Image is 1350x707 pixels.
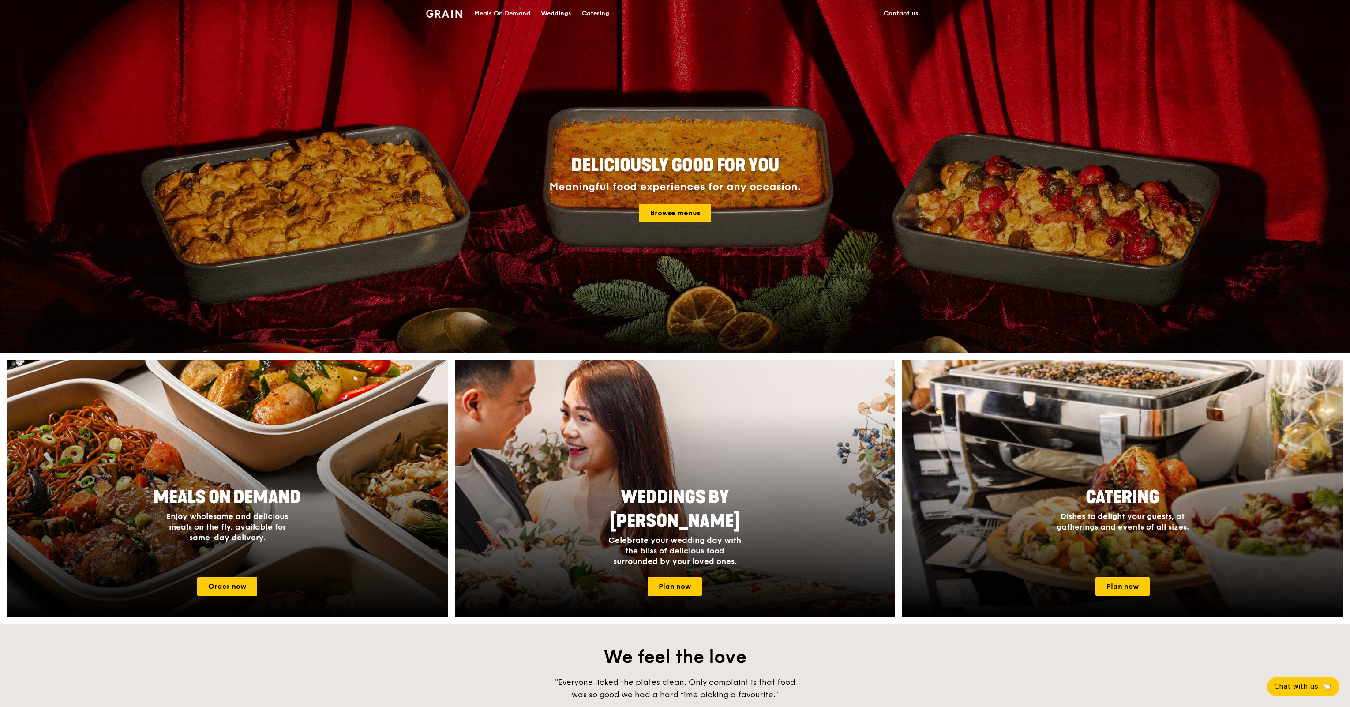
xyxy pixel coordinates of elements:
[1086,487,1159,508] span: Catering
[543,676,807,701] div: "Everyone licked the plates clean. Only complaint is that food was so good we had a hard time pic...
[154,487,301,508] span: Meals On Demand
[639,204,711,222] a: Browse menus
[648,577,702,596] a: Plan now
[197,577,257,596] a: Order now
[608,535,741,566] span: Celebrate your wedding day with the bliss of delicious food surrounded by your loved ones.
[1057,511,1189,532] span: Dishes to delight your guests, at gatherings and events of all sizes.
[7,360,448,617] img: meals-on-demand-card.d2b6f6db.png
[166,511,288,542] span: Enjoy wholesome and delicious meals on the fly, available for same-day delivery.
[902,360,1343,617] a: CateringDishes to delight your guests, at gatherings and events of all sizes.Plan now
[571,155,779,176] span: Deliciously good for you
[7,360,448,617] a: Meals On DemandEnjoy wholesome and delicious meals on the fly, available for same-day delivery.Or...
[610,487,740,532] span: Weddings by [PERSON_NAME]
[516,181,834,193] div: Meaningful food experiences for any occasion.
[1095,577,1150,596] a: Plan now
[878,0,924,27] a: Contact us
[582,0,609,27] div: Catering
[1274,681,1318,692] span: Chat with us
[536,0,577,27] a: Weddings
[474,0,530,27] div: Meals On Demand
[1322,681,1332,692] span: 🦙
[1267,677,1339,696] button: Chat with us🦙
[902,360,1343,617] img: catering-card.e1cfaf3e.jpg
[577,0,615,27] a: Catering
[426,10,462,18] img: Grain
[541,0,571,27] div: Weddings
[455,360,896,617] img: weddings-card.4f3003b8.jpg
[455,360,896,617] a: Weddings by [PERSON_NAME]Celebrate your wedding day with the bliss of delicious food surrounded b...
